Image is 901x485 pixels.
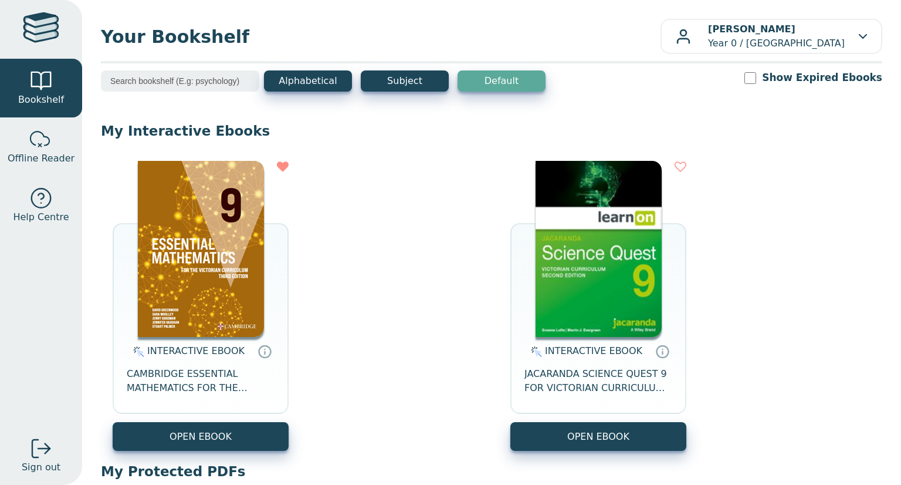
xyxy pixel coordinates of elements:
[536,161,662,337] img: 30be4121-5288-ea11-a992-0272d098c78b.png
[147,345,245,356] span: INTERACTIVE EBOOK
[18,93,64,107] span: Bookshelf
[708,22,845,50] p: Year 0 / [GEOGRAPHIC_DATA]
[264,70,352,92] button: Alphabetical
[138,161,264,337] img: 04b5599d-fef1-41b0-b233-59aa45d44596.png
[361,70,449,92] button: Subject
[527,345,542,359] img: interactive.svg
[127,367,275,395] span: CAMBRIDGE ESSENTIAL MATHEMATICS FOR THE VICTORIAN CURRICULUM YEAR 9 EBOOK 3E
[101,70,259,92] input: Search bookshelf (E.g: psychology)
[545,345,642,356] span: INTERACTIVE EBOOK
[762,70,882,85] label: Show Expired Ebooks
[8,151,74,166] span: Offline Reader
[101,122,882,140] p: My Interactive Ebooks
[101,23,660,50] span: Your Bookshelf
[13,210,69,224] span: Help Centre
[101,463,882,480] p: My Protected PDFs
[258,344,272,358] a: Interactive eBooks are accessed online via the publisher’s portal. They contain interactive resou...
[660,19,882,54] button: [PERSON_NAME]Year 0 / [GEOGRAPHIC_DATA]
[458,70,546,92] button: Default
[113,422,289,451] button: OPEN EBOOK
[22,460,60,474] span: Sign out
[708,23,795,35] b: [PERSON_NAME]
[130,345,144,359] img: interactive.svg
[655,344,669,358] a: Interactive eBooks are accessed online via the publisher’s portal. They contain interactive resou...
[510,422,686,451] button: OPEN EBOOK
[524,367,672,395] span: JACARANDA SCIENCE QUEST 9 FOR VICTORIAN CURRICULUM LEARNON 2E EBOOK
